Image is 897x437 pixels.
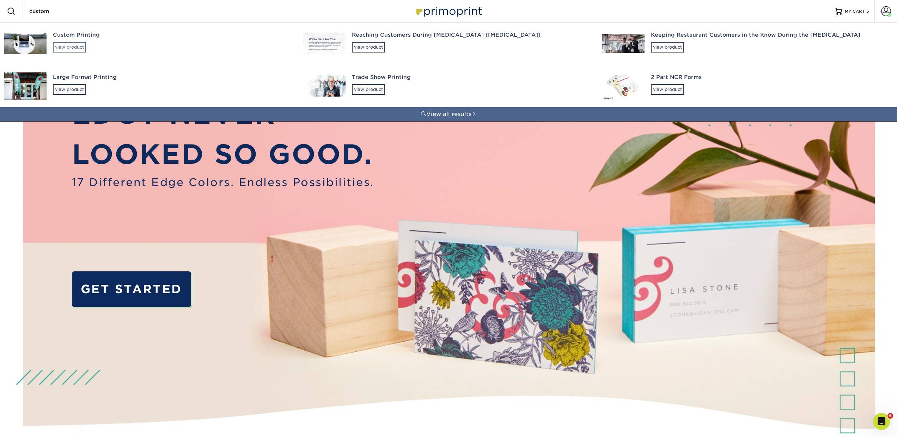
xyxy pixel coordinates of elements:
a: 2 Part NCR Formsview product [598,65,897,107]
div: view product [352,42,385,53]
iframe: Intercom live chat [873,413,890,430]
div: Reaching Customers During [MEDICAL_DATA] ([MEDICAL_DATA]) [352,31,590,39]
p: LOOKED SO GOOD. [72,134,374,174]
div: Custom Printing [53,31,291,39]
div: Large Format Printing [53,73,291,81]
a: Keeping Restaurant Customers in the Know During the [MEDICAL_DATA]view product [598,23,897,65]
div: view product [53,42,86,53]
div: view product [651,84,684,95]
img: Large Format Printing [4,72,47,100]
input: SEARCH PRODUCTS..... [29,7,97,16]
span: 17 Different Edge Colors. Endless Possibilities. [72,174,374,191]
img: Keeping Restaurant Customers in the Know During the COVID-19 [602,34,645,53]
div: view product [53,84,86,95]
span: MY CART [845,8,865,14]
a: Trade Show Printingview product [299,65,598,107]
img: Reaching Customers During Coronavirus (COVID-19) [303,33,346,55]
span: 6 [887,413,893,419]
div: Keeping Restaurant Customers in the Know During the [MEDICAL_DATA] [651,31,889,39]
img: Primoprint [413,4,484,19]
a: GET STARTED [72,271,191,307]
img: Custom Printing [4,33,47,54]
div: view product [352,84,385,95]
div: view product [651,42,684,53]
img: Trade Show Printing [303,75,346,97]
div: Trade Show Printing [352,73,590,81]
a: Reaching Customers During [MEDICAL_DATA] ([MEDICAL_DATA])view product [299,23,598,65]
div: 2 Part NCR Forms [651,73,889,81]
img: 2 Part NCR Forms [602,72,645,100]
span: 5 [866,9,869,14]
